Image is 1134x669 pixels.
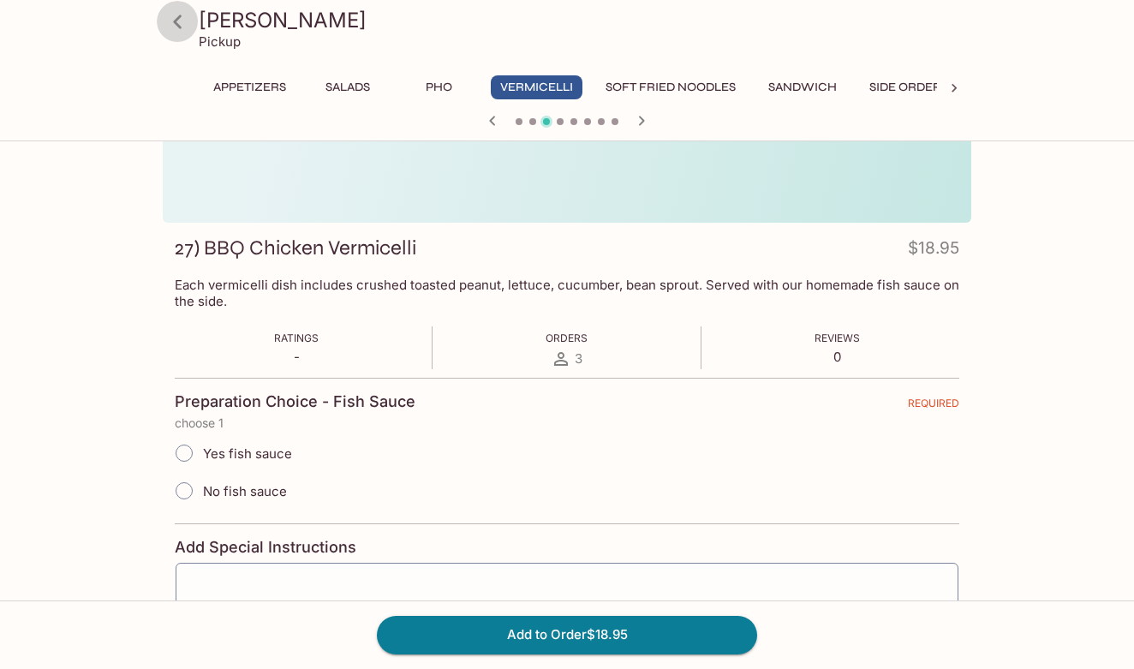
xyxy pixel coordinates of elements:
[175,235,416,261] h3: 27) BBQ Chicken Vermicelli
[175,538,959,557] h4: Add Special Instructions
[815,349,860,365] p: 0
[175,416,959,430] p: choose 1
[199,33,241,50] p: Pickup
[908,397,959,416] span: REQUIRED
[491,75,582,99] button: Vermicelli
[759,75,846,99] button: Sandwich
[400,75,477,99] button: Pho
[860,75,951,99] button: Side Order
[908,235,959,268] h4: $18.95
[204,75,295,99] button: Appetizers
[575,350,582,367] span: 3
[199,7,964,33] h3: [PERSON_NAME]
[596,75,745,99] button: Soft Fried Noodles
[815,332,860,344] span: Reviews
[274,332,319,344] span: Ratings
[175,392,415,411] h4: Preparation Choice - Fish Sauce
[175,277,959,309] p: Each vermicelli dish includes crushed toasted peanut, lettuce, cucumber, bean sprout. Served with...
[203,445,292,462] span: Yes fish sauce
[274,349,319,365] p: -
[203,483,287,499] span: No fish sauce
[309,75,386,99] button: Salads
[377,616,757,654] button: Add to Order$18.95
[546,332,588,344] span: Orders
